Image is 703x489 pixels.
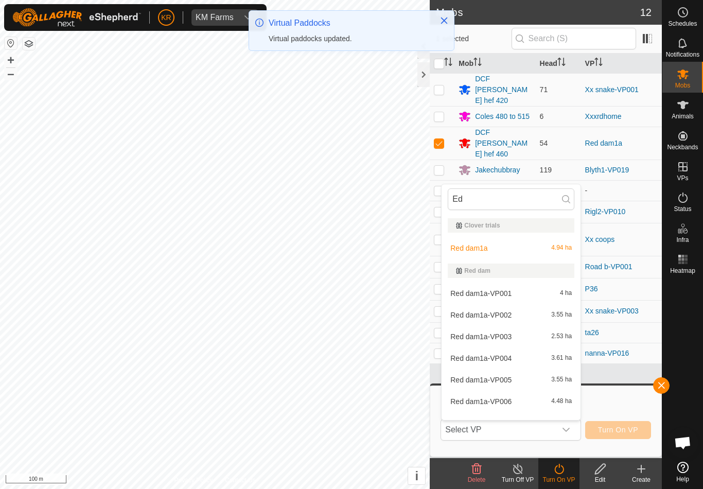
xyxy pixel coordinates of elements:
span: Notifications [666,51,699,58]
span: Red dam1a-VP002 [450,311,512,319]
span: KM Farms [191,9,238,26]
span: Red dam1a [450,244,487,252]
span: Red dam1a-VP007 [450,420,512,427]
span: KR [161,12,171,23]
span: Red dam1a-VP003 [450,333,512,340]
button: i [408,467,425,484]
a: Xx snake-VP003 [585,307,639,315]
span: 4 ha [560,290,572,297]
div: Virtual Paddocks [269,17,429,29]
span: Status [674,206,691,212]
span: 3.55 ha [551,311,572,319]
span: Red dam1a-VP005 [450,376,512,383]
button: Map Layers [23,38,35,50]
span: 4.94 ha [551,244,572,252]
span: 71 [540,85,548,94]
button: + [5,54,17,66]
a: P36 [585,285,598,293]
span: 2.53 ha [551,333,572,340]
div: dropdown trigger [238,9,258,26]
p-sorticon: Activate to sort [557,59,566,67]
span: 6 [540,112,544,120]
li: Red dam1a-VP004 [442,348,581,369]
div: Edit [579,475,621,484]
li: Red dam1a-VP005 [442,370,581,390]
span: Delete [468,476,486,483]
span: 3.61 ha [551,355,572,362]
a: Xx snake-VP001 [585,85,639,94]
span: Infra [676,237,689,243]
button: – [5,67,17,80]
td: - [581,180,662,201]
div: Clover trials [456,222,566,229]
li: Red dam1a [442,238,581,258]
div: dropdown trigger [556,420,576,440]
button: Reset Map [5,37,17,49]
span: Mobs [675,82,690,89]
img: Gallagher Logo [12,8,141,27]
th: VP [581,54,662,74]
a: Xxxrdhome [585,112,622,120]
span: 4.48 ha [551,398,572,405]
h2: Mobs [436,6,640,19]
span: Animals [672,113,694,119]
div: Turn Off VP [497,475,538,484]
span: Red dam1a-VP001 [450,290,512,297]
span: i [415,469,418,483]
div: Open chat [667,427,698,458]
th: Mob [454,54,535,74]
li: Red dam1a-VP001 [442,283,581,304]
div: KM Farms [196,13,234,22]
div: Create [621,475,662,484]
a: Xx coops [585,235,615,243]
div: DCF [PERSON_NAME] hef 460 [475,127,531,160]
li: Red dam1a-VP003 [442,326,581,347]
p-sorticon: Activate to sort [444,59,452,67]
li: Red dam1a-VP006 [442,391,581,412]
a: Contact Us [225,476,255,485]
p-sorticon: Activate to sort [473,59,482,67]
div: Virtual paddocks updated. [269,33,429,44]
span: Red dam1a-VP006 [450,398,512,405]
div: Coles 480 to 515 [475,111,530,122]
th: Head [536,54,581,74]
a: Red dam1a [585,139,622,147]
input: Search [448,188,574,210]
li: Red dam1a-VP002 [442,305,581,325]
span: 54 [540,139,548,147]
span: 119 [540,166,552,174]
span: 3.55 ha [551,376,572,383]
div: DCF [PERSON_NAME] hef 420 [475,74,531,106]
p-sorticon: Activate to sort [594,59,603,67]
span: Red dam1a-VP004 [450,355,512,362]
span: Heatmap [670,268,695,274]
span: Select VP [441,420,555,440]
a: Privacy Policy [174,476,213,485]
a: Road b-VP001 [585,263,632,271]
span: Turn On VP [598,426,638,434]
button: Turn On VP [585,421,651,439]
a: nanna-VP016 [585,349,629,357]
span: Help [676,476,689,482]
span: 1 selected [436,33,511,44]
a: Rigl2-VP010 [585,207,626,216]
a: Help [662,458,703,486]
div: Jakechubbray [475,165,520,176]
li: Red dam1a-VP007 [442,413,581,433]
a: ta26 [585,328,599,337]
div: Turn On VP [538,475,579,484]
span: 12 [640,5,652,20]
span: 5.51 ha [551,420,572,427]
a: Blyth1-VP019 [585,166,629,174]
div: Red dam [456,268,566,274]
button: Close [437,13,451,28]
span: Neckbands [667,144,698,150]
span: Schedules [668,21,697,27]
span: VPs [677,175,688,181]
input: Search (S) [512,28,636,49]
